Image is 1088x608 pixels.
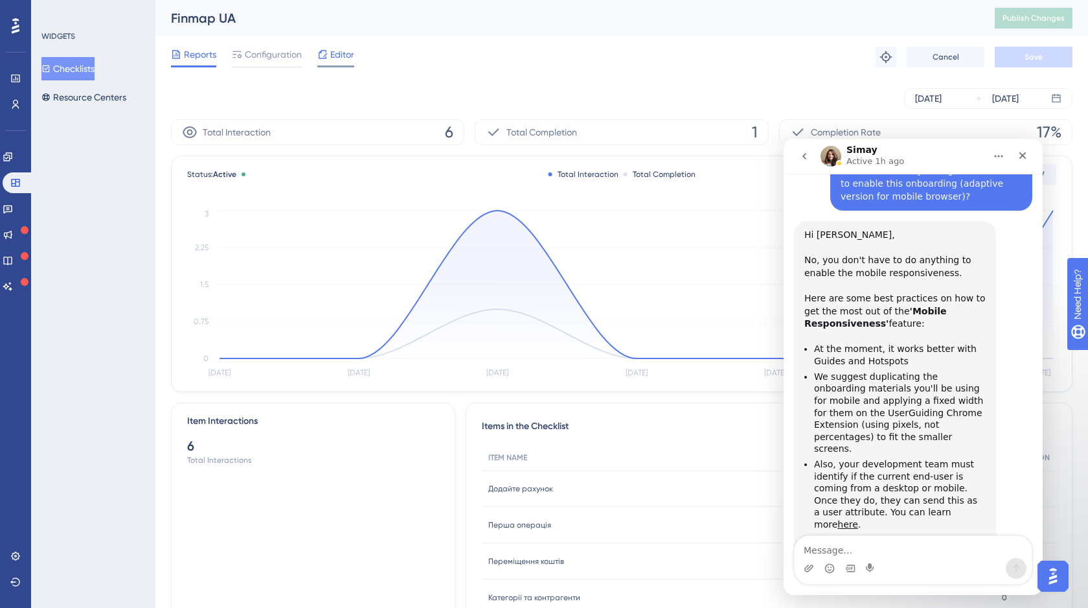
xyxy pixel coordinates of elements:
[187,169,236,180] span: Status:
[1002,592,1007,603] span: 0
[30,395,202,443] li: Once you have the user attributes, you can create specific user segments for desktop and mobile, ...
[752,122,758,143] span: 1
[10,82,249,550] div: Simay says…
[203,124,271,140] span: Total Interaction
[21,90,202,204] div: Hi [PERSON_NAME], No, you don't have to do anything to enable the mobile responsiveness. Here are...
[784,139,1043,595] iframe: To enrich screen reader interactions, please activate Accessibility in Grammarly extension settings
[203,354,209,363] tspan: 0
[10,82,212,521] div: Hi [PERSON_NAME],No, you don't have to do anything to enable the mobile responsiveness.Here are s...
[1003,13,1065,23] span: Publish Changes
[811,124,881,140] span: Completion Rate
[187,437,439,455] div: 6
[41,86,126,109] button: Resource Centers
[995,8,1072,29] button: Publish Changes
[488,520,551,530] span: Перша операція
[184,47,216,62] span: Reports
[171,9,962,27] div: Finmap UA
[82,425,93,435] button: Start recording
[187,414,258,429] div: Item Interactions
[933,52,959,62] span: Cancel
[445,122,453,143] span: 6
[200,280,209,289] tspan: 1.5
[995,47,1072,67] button: Save
[482,419,569,434] span: Items in the Checklist
[330,47,354,62] span: Editor
[11,397,248,419] textarea: Message…
[30,232,202,316] li: We suggest duplicating the onboarding materials you'll be using for mobile and applying a fixed w...
[488,556,564,567] span: Переміщення коштів
[20,425,30,435] button: Upload attachment
[1037,122,1061,143] span: 17%
[488,484,553,494] span: Додайте рахунок
[30,3,81,19] span: Need Help?
[1025,52,1043,62] span: Save
[213,170,236,179] span: Active
[222,419,243,440] button: Send a message…
[30,204,202,228] li: At the moment, it works better with Guides and Hotspots
[195,243,209,252] tspan: 2.25
[506,124,577,140] span: Total Completion
[624,169,696,180] div: Total Completion
[488,452,527,463] span: ITEM NAME
[205,209,209,218] tspan: 3
[764,368,786,377] tspan: [DATE]
[907,47,984,67] button: Cancel
[30,320,202,392] li: Also, your development team must identify if the current end-user is coming from a desktop or mob...
[1028,368,1050,377] tspan: [DATE]
[1034,557,1072,596] iframe: UserGuiding AI Assistant Launcher
[915,91,942,106] div: [DATE]
[62,425,72,435] button: Gif picker
[194,317,209,326] tspan: 0.75
[549,169,618,180] div: Total Interaction
[626,368,648,377] tspan: [DATE]
[41,57,95,80] button: Checklists
[41,425,51,435] button: Emoji picker
[348,368,370,377] tspan: [DATE]
[41,31,75,41] div: WIDGETS
[486,368,508,377] tspan: [DATE]
[209,368,231,377] tspan: [DATE]
[245,47,302,62] span: Configuration
[488,592,580,603] span: Категорії та контрагенти
[992,91,1019,106] div: [DATE]
[54,380,74,391] a: here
